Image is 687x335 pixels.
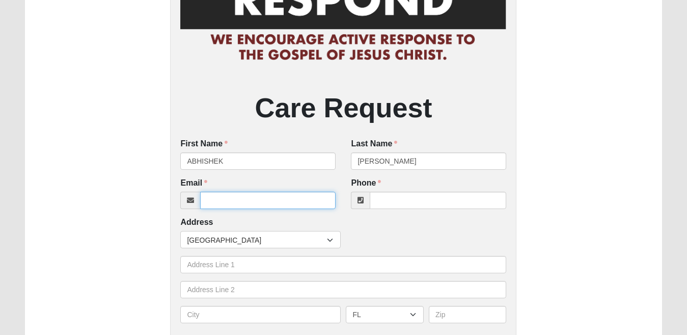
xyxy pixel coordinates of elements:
input: Address Line 1 [180,256,506,273]
label: Email [180,177,207,189]
span: [GEOGRAPHIC_DATA] [187,231,327,249]
label: First Name [180,138,228,150]
input: City [180,306,341,323]
label: Address [180,217,213,228]
h2: Care Request [180,91,506,124]
label: Last Name [351,138,397,150]
input: Zip [429,306,507,323]
label: Phone [351,177,381,189]
input: Address Line 2 [180,281,506,298]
